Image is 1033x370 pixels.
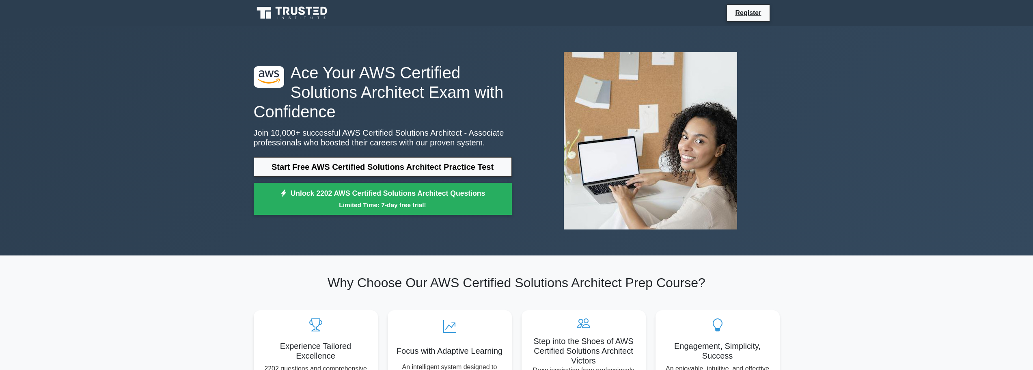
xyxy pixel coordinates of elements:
h1: Ace Your AWS Certified Solutions Architect Exam with Confidence [254,63,512,121]
p: Join 10,000+ successful AWS Certified Solutions Architect - Associate professionals who boosted t... [254,128,512,147]
a: Register [730,8,766,18]
h5: Focus with Adaptive Learning [394,346,505,356]
h5: Experience Tailored Excellence [260,341,371,361]
h2: Why Choose Our AWS Certified Solutions Architect Prep Course? [254,275,780,290]
h5: Step into the Shoes of AWS Certified Solutions Architect Victors [528,336,639,366]
small: Limited Time: 7-day free trial! [264,200,502,210]
a: Unlock 2202 AWS Certified Solutions Architect QuestionsLimited Time: 7-day free trial! [254,183,512,215]
h5: Engagement, Simplicity, Success [662,341,773,361]
a: Start Free AWS Certified Solutions Architect Practice Test [254,157,512,177]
